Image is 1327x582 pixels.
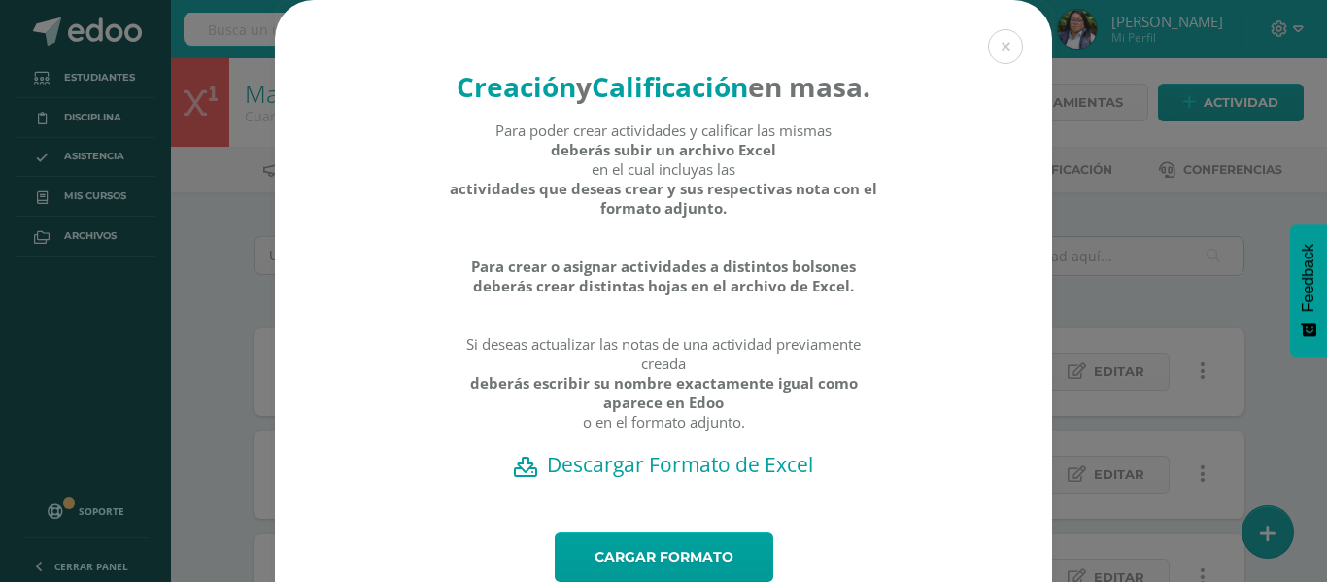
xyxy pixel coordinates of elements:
[1300,244,1317,312] span: Feedback
[988,29,1023,64] button: Close (Esc)
[449,373,879,412] strong: deberás escribir su nombre exactamente igual como aparece en Edoo
[551,140,776,159] strong: deberás subir un archivo Excel
[449,68,879,105] h4: en masa.
[449,179,879,218] strong: actividades que deseas crear y sus respectivas nota con el formato adjunto.
[592,68,748,105] strong: Calificación
[449,120,879,451] div: Para poder crear actividades y calificar las mismas en el cual incluyas las Si deseas actualizar ...
[555,532,773,582] a: Cargar formato
[1290,224,1327,357] button: Feedback - Mostrar encuesta
[449,257,879,295] strong: Para crear o asignar actividades a distintos bolsones deberás crear distintas hojas en el archivo...
[457,68,576,105] strong: Creación
[309,451,1018,478] a: Descargar Formato de Excel
[576,68,592,105] strong: y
